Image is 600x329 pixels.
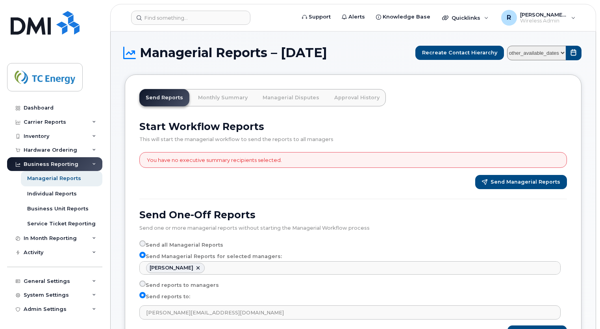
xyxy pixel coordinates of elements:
span: Managerial Reports – [DATE] [140,47,327,59]
input: Send all Managerial Reports [139,240,146,247]
button: Send Managerial Reports [475,175,567,189]
span: Send Managerial Reports [491,178,560,186]
div: This will start the managerial workflow to send the reports to all managers [139,132,567,143]
h2: Send One-Off Reports [139,209,567,221]
div: [PERSON_NAME] [150,265,193,271]
a: Managerial Disputes [256,89,326,106]
label: Send reports to managers [139,281,219,290]
button: Recreate Contact Hierarchy [415,46,504,60]
input: Send reports to: [139,292,146,298]
a: Send Reports [139,89,189,106]
label: Send reports to: [139,292,190,301]
input: Send Managerial Reports for selected managers: [139,252,146,258]
input: example@ [139,305,561,320]
a: Monthly Summary [192,89,254,106]
label: Send all Managerial Reports [139,240,223,250]
iframe: Messenger Launcher [566,295,594,323]
label: Send Managerial Reports for selected managers: [139,252,282,261]
p: You have no executive summary recipients selected. [147,156,282,164]
div: Send one or more managerial reports without starting the Managerial Workflow process [139,221,567,231]
span: Recreate Contact Hierarchy [422,49,497,56]
a: Approval History [328,89,386,106]
h2: Start Workflow Reports [139,121,567,132]
input: Send reports to managers [139,281,146,287]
